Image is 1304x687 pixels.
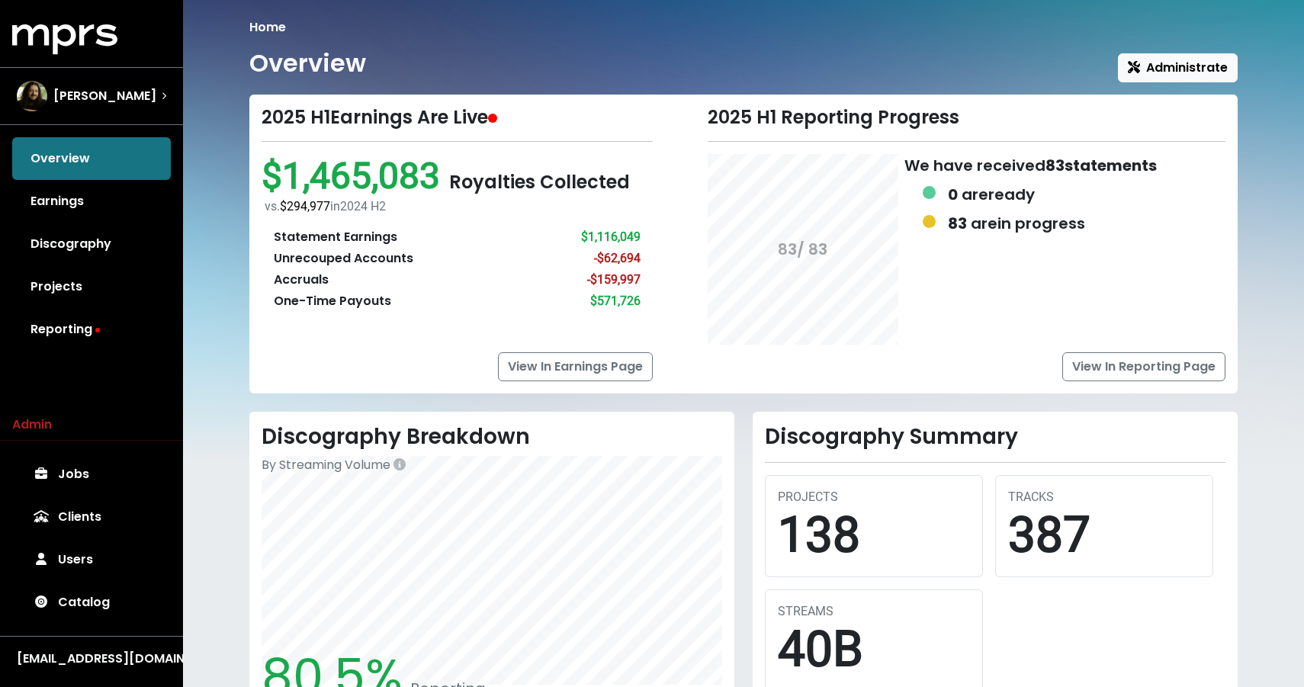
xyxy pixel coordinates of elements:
[274,271,329,289] div: Accruals
[274,292,391,310] div: One-Time Payouts
[948,213,967,234] b: 83
[1008,488,1200,506] div: TRACKS
[904,154,1157,345] div: We have received
[1062,352,1225,381] a: View In Reporting Page
[948,183,1035,206] div: are ready
[53,87,156,105] span: [PERSON_NAME]
[708,107,1225,129] div: 2025 H1 Reporting Progress
[274,249,413,268] div: Unrecouped Accounts
[948,212,1085,235] div: are in progress
[778,602,970,621] div: STREAMS
[262,107,653,129] div: 2025 H1 Earnings Are Live
[12,308,171,351] a: Reporting
[262,424,722,450] h2: Discography Breakdown
[249,18,1238,37] nav: breadcrumb
[17,650,166,668] div: [EMAIL_ADDRESS][DOMAIN_NAME]
[449,169,630,194] span: Royalties Collected
[498,352,653,381] a: View In Earnings Page
[280,199,330,213] span: $294,977
[1008,506,1200,565] div: 387
[778,488,970,506] div: PROJECTS
[587,271,641,289] div: -$159,997
[12,265,171,308] a: Projects
[12,30,117,47] a: mprs logo
[1128,59,1228,76] span: Administrate
[12,223,171,265] a: Discography
[594,249,641,268] div: -$62,694
[274,228,397,246] div: Statement Earnings
[12,538,171,581] a: Users
[12,180,171,223] a: Earnings
[1118,53,1238,82] button: Administrate
[765,424,1225,450] h2: Discography Summary
[590,292,641,310] div: $571,726
[12,649,171,669] button: [EMAIL_ADDRESS][DOMAIN_NAME]
[249,49,366,78] h1: Overview
[581,228,641,246] div: $1,116,049
[17,81,47,111] img: The selected account / producer
[778,621,970,679] div: 40B
[265,197,653,216] div: vs. in 2024 H2
[948,184,958,205] b: 0
[262,154,449,197] span: $1,465,083
[12,496,171,538] a: Clients
[1045,155,1157,176] b: 83 statements
[262,456,390,474] span: By Streaming Volume
[12,581,171,624] a: Catalog
[778,506,970,565] div: 138
[249,18,286,37] li: Home
[12,453,171,496] a: Jobs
